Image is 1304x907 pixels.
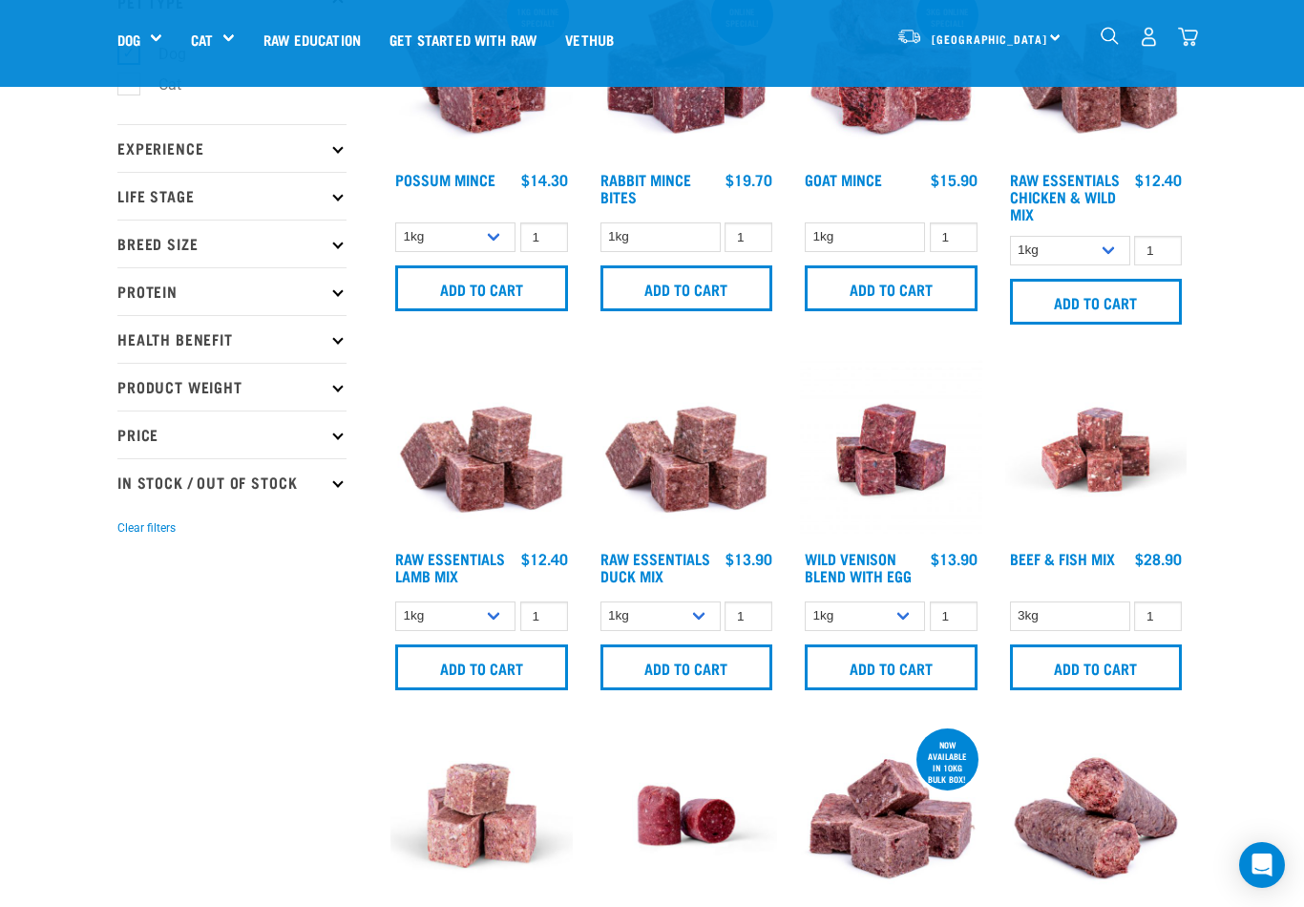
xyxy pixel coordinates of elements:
label: Cat [128,73,189,96]
input: Add to cart [395,644,568,690]
a: Raw Essentials Lamb Mix [395,554,505,580]
input: Add to cart [805,644,978,690]
input: 1 [1134,601,1182,631]
input: Add to cart [1010,279,1183,325]
img: home-icon-1@2x.png [1101,27,1119,45]
img: home-icon@2x.png [1178,27,1198,47]
a: Raw Essentials Chicken & Wild Mix [1010,175,1120,218]
div: now available in 10kg bulk box! [916,730,978,793]
div: $12.40 [1135,171,1182,188]
p: Experience [117,124,347,172]
img: 1158 Veal Organ Mix 01 [800,725,982,907]
a: Rabbit Mince Bites [600,175,691,200]
button: Clear filters [117,519,176,537]
input: Add to cart [1010,644,1183,690]
p: Breed Size [117,220,347,267]
a: Dog [117,29,140,51]
img: van-moving.png [896,28,922,45]
img: ?1041 RE Lamb Mix 01 [390,359,573,541]
img: user.png [1139,27,1159,47]
a: Goat Mince [805,175,882,183]
input: Add to cart [805,265,978,311]
input: Add to cart [600,644,773,690]
img: Beef Mackerel 1 [1005,359,1188,541]
input: 1 [520,222,568,252]
input: 1 [930,222,978,252]
input: 1 [725,222,772,252]
a: Wild Venison Blend with Egg [805,554,912,580]
p: In Stock / Out Of Stock [117,458,347,506]
div: $19.70 [726,171,772,188]
div: $15.90 [931,171,978,188]
a: Cat [191,29,213,51]
a: Raw Essentials Duck Mix [600,554,710,580]
p: Protein [117,267,347,315]
div: $28.90 [1135,550,1182,567]
p: Life Stage [117,172,347,220]
div: Open Intercom Messenger [1239,842,1285,888]
img: Raw Essentials Chicken Lamb Beef Bulk Minced Raw Dog Food Roll Unwrapped [596,725,778,907]
input: 1 [1134,236,1182,265]
input: 1 [520,601,568,631]
span: [GEOGRAPHIC_DATA] [932,35,1047,42]
a: Beef & Fish Mix [1010,554,1115,562]
img: Venison Egg 1616 [800,359,982,541]
div: $12.40 [521,550,568,567]
a: Get started with Raw [375,1,551,77]
p: Health Benefit [117,315,347,363]
div: $13.90 [726,550,772,567]
input: Add to cart [600,265,773,311]
input: Add to cart [395,265,568,311]
div: $14.30 [521,171,568,188]
input: 1 [725,601,772,631]
p: Product Weight [117,363,347,411]
div: $13.90 [931,550,978,567]
img: Veal Organ Mix Roll 01 [1005,725,1188,907]
input: 1 [930,601,978,631]
a: Raw Education [249,1,375,77]
img: ?1041 RE Lamb Mix 01 [596,359,778,541]
a: Possum Mince [395,175,495,183]
a: Vethub [551,1,628,77]
p: Price [117,411,347,458]
img: Goat M Ix 38448 [390,725,573,907]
